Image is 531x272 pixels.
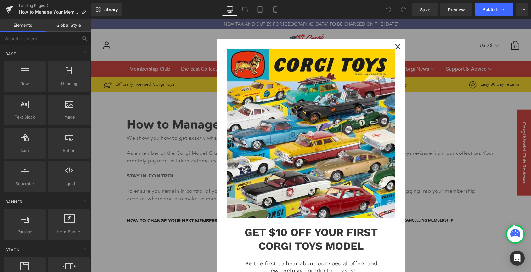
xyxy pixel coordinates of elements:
[5,51,17,57] span: Base
[136,241,304,248] h3: Be the first to hear about our special offers and
[397,3,410,16] button: Redo
[483,7,498,12] span: Publish
[50,181,88,187] span: Liquid
[19,3,91,8] a: Landing Pages
[103,7,118,12] span: Library
[6,147,44,154] span: Icon
[440,3,472,16] a: Preview
[6,114,44,120] span: Text Block
[237,3,252,16] a: Laptop
[222,3,237,16] a: Desktop
[420,6,430,13] span: Save
[516,3,528,16] button: More
[46,19,91,32] a: Global Style
[475,3,513,16] button: Publish
[154,207,287,233] strong: GET $10 OFF YOUR FIRST CORGI TOYS MODEL
[382,3,395,16] button: Undo
[50,229,88,235] span: Hero Banner
[5,199,23,205] span: Banner
[50,147,88,154] span: Button
[19,9,79,14] span: How to Manage Your Membership
[6,229,44,235] span: Parallax
[268,3,283,16] a: Mobile
[6,181,44,187] span: Separator
[448,6,465,13] span: Preview
[50,114,88,120] span: Image
[304,25,309,30] svg: close icon
[91,3,122,16] a: New Library
[252,3,268,16] a: Tablet
[50,80,88,87] span: Heading
[299,20,314,35] button: Close
[136,248,304,256] h3: new exclusive product releases!
[6,80,44,87] span: Row
[510,251,525,266] div: Open Intercom Messenger
[5,247,20,253] span: Stack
